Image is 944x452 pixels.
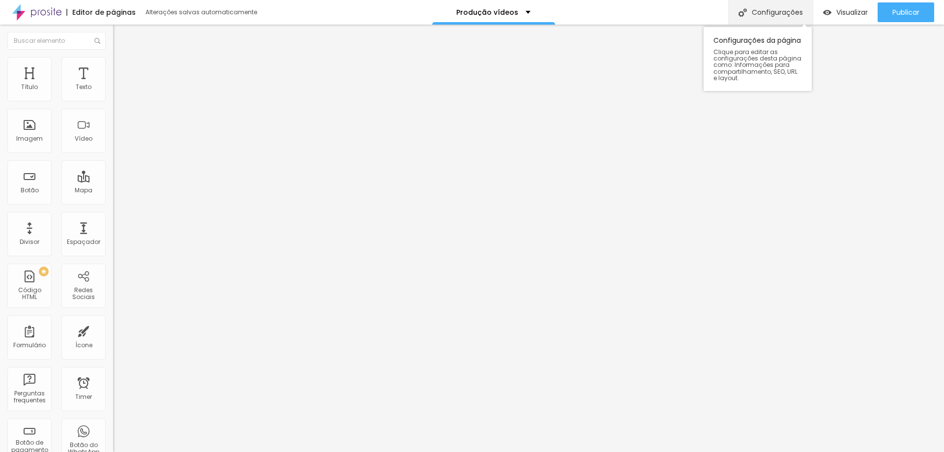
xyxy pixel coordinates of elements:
p: Produção vídeos [456,9,518,16]
img: view-1.svg [823,8,831,17]
span: Visualizar [836,8,868,16]
div: Ícone [75,342,92,349]
button: Publicar [878,2,934,22]
img: Icone [738,8,747,17]
img: Icone [94,38,100,44]
div: Vídeo [75,135,92,142]
div: Mapa [75,187,92,194]
div: Espaçador [67,239,100,245]
div: Formulário [13,342,46,349]
div: Imagem [16,135,43,142]
div: Timer [75,393,92,400]
span: Publicar [892,8,919,16]
div: Alterações salvas automaticamente [146,9,259,15]
button: Visualizar [813,2,878,22]
div: Código HTML [10,287,49,301]
div: Divisor [20,239,39,245]
iframe: Editor [113,25,944,452]
span: Clique para editar as configurações desta página como: Informações para compartilhamento, SEO, UR... [713,49,802,81]
div: Botão [21,187,39,194]
div: Configurações da página [704,27,812,91]
input: Buscar elemento [7,32,106,50]
div: Texto [76,84,91,90]
div: Perguntas frequentes [10,390,49,404]
div: Editor de páginas [66,9,136,16]
div: Redes Sociais [64,287,103,301]
div: Título [21,84,38,90]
